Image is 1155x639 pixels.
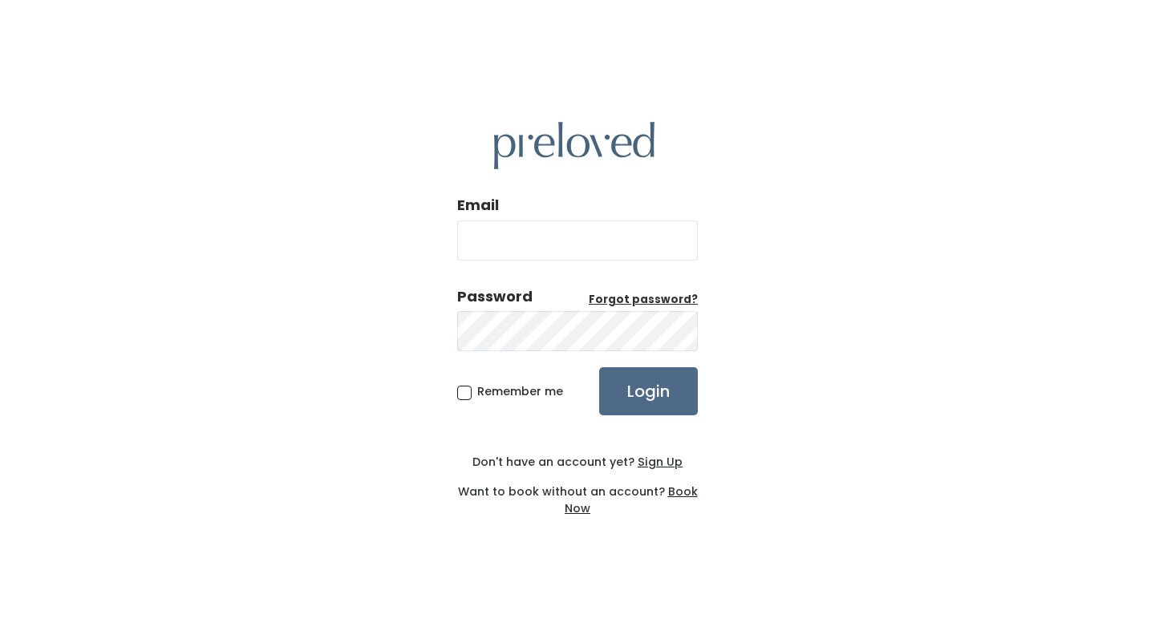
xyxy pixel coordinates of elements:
[457,471,698,517] div: Want to book without an account?
[638,454,683,470] u: Sign Up
[457,454,698,471] div: Don't have an account yet?
[457,195,499,216] label: Email
[634,454,683,470] a: Sign Up
[599,367,698,415] input: Login
[565,483,698,516] a: Book Now
[494,122,654,169] img: preloved logo
[589,292,698,308] a: Forgot password?
[477,383,563,399] span: Remember me
[457,286,533,307] div: Password
[589,292,698,307] u: Forgot password?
